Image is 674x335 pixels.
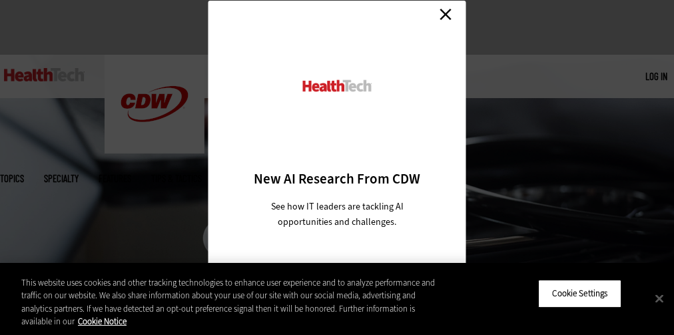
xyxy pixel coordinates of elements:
[232,170,443,188] h3: New AI Research From CDW
[21,276,440,328] div: This website uses cookies and other tracking technologies to enhance user experience and to analy...
[538,280,621,308] button: Cookie Settings
[301,79,374,93] img: HealthTech_0.png
[78,316,127,327] a: More information about your privacy
[436,4,456,24] a: Close
[255,199,420,230] p: See how IT leaders are tackling AI opportunities and challenges.
[645,284,674,313] button: Close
